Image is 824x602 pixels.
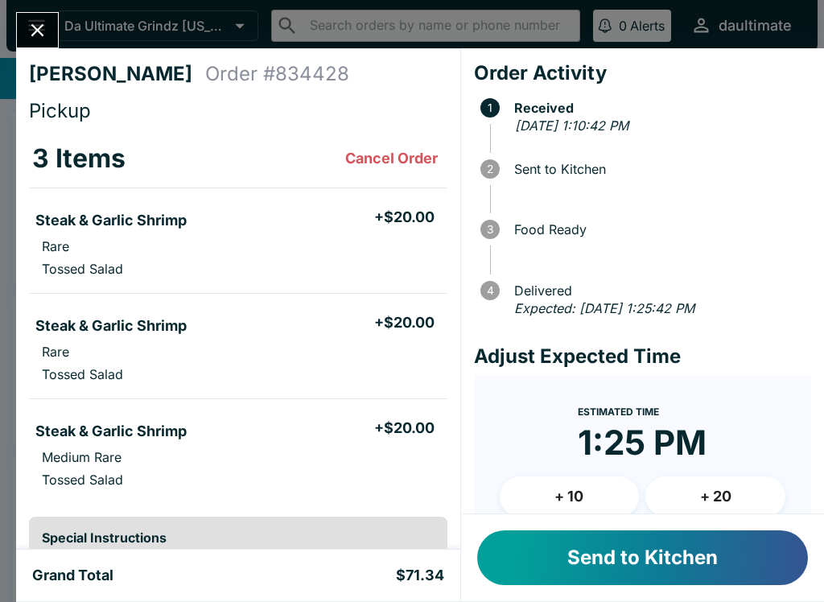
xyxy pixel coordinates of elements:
button: + 20 [645,476,785,517]
em: [DATE] 1:10:42 PM [515,118,628,134]
button: Close [17,13,58,47]
span: Sent to Kitchen [506,162,811,176]
span: Estimated Time [578,406,659,418]
table: orders table [29,130,447,504]
p: Tossed Salad [42,366,123,382]
p: Rare [42,344,69,360]
h6: Special Instructions [42,530,435,546]
h5: Steak & Garlic Shrimp [35,422,187,441]
h4: Order Activity [474,61,811,85]
h5: + $20.00 [374,208,435,227]
span: Received [506,101,811,115]
h5: Steak & Garlic Shrimp [35,316,187,336]
span: Food Ready [506,222,811,237]
button: Cancel Order [339,142,444,175]
button: Send to Kitchen [477,530,808,585]
h4: [PERSON_NAME] [29,62,205,86]
h5: + $20.00 [374,419,435,438]
h3: 3 Items [32,142,126,175]
p: Tossed Salad [42,472,123,488]
h5: Steak & Garlic Shrimp [35,211,187,230]
h5: Grand Total [32,566,113,585]
time: 1:25 PM [578,422,707,464]
h5: + $20.00 [374,313,435,332]
text: 1 [488,101,492,114]
span: Pickup [29,99,91,122]
p: Tossed Salad [42,261,123,277]
button: + 10 [500,476,640,517]
h4: Adjust Expected Time [474,344,811,369]
em: Expected: [DATE] 1:25:42 PM [514,300,694,316]
p: Rare [42,238,69,254]
text: 4 [486,284,493,297]
p: Medium Rare [42,449,122,465]
text: 2 [487,163,493,175]
h5: $71.34 [396,566,444,585]
h4: Order # 834428 [205,62,349,86]
span: Delivered [506,283,811,298]
text: 3 [487,223,493,236]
